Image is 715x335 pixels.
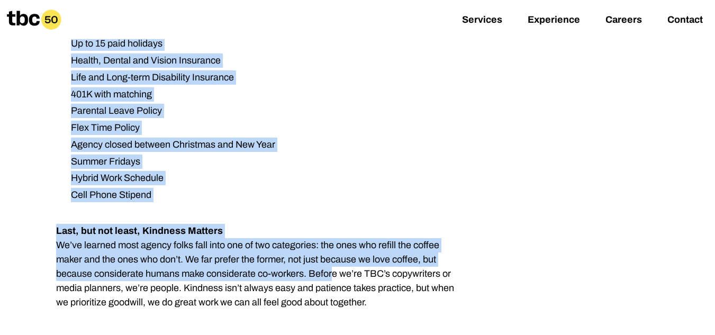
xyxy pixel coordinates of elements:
[667,14,703,27] a: Contact
[62,121,462,135] li: Flex Time Policy
[528,14,580,27] a: Experience
[605,14,642,27] a: Careers
[62,53,462,68] li: Health, Dental and Vision Insurance
[62,188,462,202] li: Cell Phone Stipend
[62,155,462,169] li: Summer Fridays
[62,87,462,102] li: 401K with matching
[56,225,223,236] strong: Last, but not least, Kindness Matters
[62,70,462,85] li: Life and Long-term Disability Insurance
[62,138,462,152] li: Agency closed between Christmas and New Year
[62,171,462,185] li: Hybrid Work Schedule
[62,37,462,51] li: Up to 15 paid holidays
[462,14,502,27] a: Services
[62,104,462,118] li: Parental Leave Policy
[56,224,463,310] p: We’ve learned most agency folks fall into one of two categories: the ones who refill the coffee m...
